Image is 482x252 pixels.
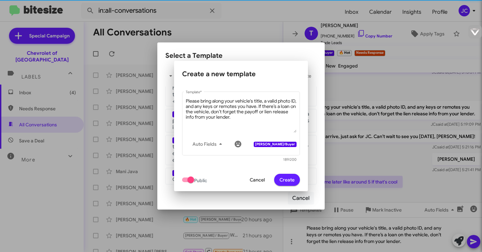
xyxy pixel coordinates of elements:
span: Cancel [250,174,265,186]
span: [PERSON_NAME]/Buyer [254,142,296,147]
span: Come through for a fast 15-min appraisal. You’ll get a real number for your car, no guessing. Wor... [172,111,309,131]
span: [PERSON_NAME]/Buyer [172,137,221,143]
span: I can’t give you a real number without seeing the car, But your car could be worth more than you ... [172,78,309,105]
button: Auto Fields [187,138,230,150]
span: Auto Fields [192,138,225,150]
span: [PERSON_NAME]/Buyer [172,111,221,117]
span: Public [182,176,207,184]
span: When you arrive, just ask for JC. Can’t wait to see you [DATE] {{firstname}}! [172,169,307,183]
button: Cancel [288,192,314,205]
mat-hint: 189/200 [283,158,297,162]
span: [PERSON_NAME]/Buyer [172,170,221,176]
div: Select a Template [165,50,317,61]
span: Create [279,174,295,186]
span: Filter [165,70,187,82]
button: Cancel [244,174,270,186]
span: Please bring along your vehicle's title, a valid photo ID, and any keys or remotes you have. If t... [172,137,309,163]
button: Filter [165,68,187,84]
button: Create [274,174,300,186]
h2: Create a new template [182,69,300,80]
